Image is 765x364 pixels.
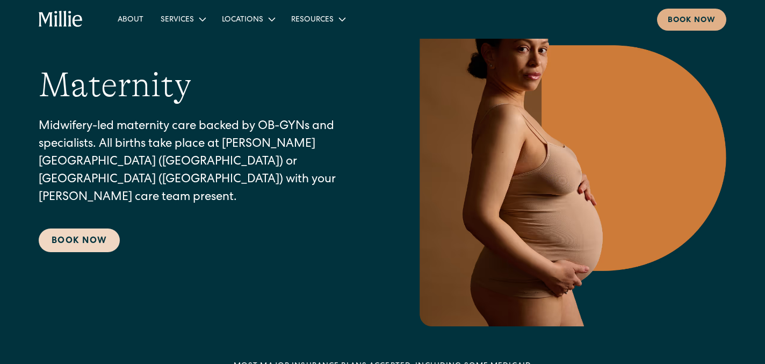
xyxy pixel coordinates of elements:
[152,10,213,28] div: Services
[39,118,370,207] p: Midwifery-led maternity care backed by OB-GYNs and specialists. All births take place at [PERSON_...
[668,15,716,26] div: Book now
[657,9,726,31] a: Book now
[222,15,263,26] div: Locations
[109,10,152,28] a: About
[283,10,353,28] div: Resources
[213,10,283,28] div: Locations
[39,11,83,28] a: home
[161,15,194,26] div: Services
[39,65,191,106] h1: Maternity
[291,15,334,26] div: Resources
[39,229,120,252] a: Book Now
